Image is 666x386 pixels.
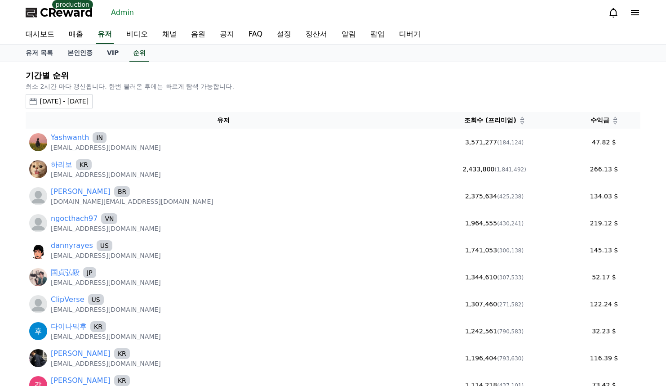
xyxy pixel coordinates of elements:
span: Home [23,299,39,306]
a: 유저 목록 [18,45,60,62]
p: [EMAIL_ADDRESS][DOMAIN_NAME] [51,305,161,314]
a: 대시보드 [18,25,62,44]
p: [EMAIL_ADDRESS][DOMAIN_NAME] [51,224,161,233]
span: (271,582) [497,301,524,308]
a: 정산서 [298,25,334,44]
span: KR [114,348,130,359]
td: 266.13 $ [568,156,640,183]
h2: 기간별 순위 [26,69,640,82]
span: US [88,294,104,305]
a: [PERSON_NAME] [51,375,111,386]
span: (790,583) [497,328,524,335]
td: 2,433,800 [421,156,568,183]
a: Yashwanth [51,132,89,143]
td: 3,571,277 [421,129,568,156]
div: [DATE] - [DATE] [40,97,89,106]
td: 134.03 $ [568,183,640,210]
img: https://cdn.creward.net/profile/user/YY09Sep 14, 2025114636_ba20bdbb2ff11d531fc91687c2d3da2307106... [29,241,47,259]
span: JP [83,267,96,278]
a: [PERSON_NAME] [51,186,111,197]
span: (425,238) [497,193,524,200]
a: 다이나믹후 [51,321,87,332]
a: ngocthach97 [51,213,98,224]
td: 52.17 $ [568,264,640,291]
p: [EMAIL_ADDRESS][DOMAIN_NAME] [51,251,161,260]
p: [EMAIL_ADDRESS][DOMAIN_NAME] [51,359,161,368]
span: (184,124) [497,139,524,146]
span: Settings [133,299,155,306]
span: Messages [75,299,101,306]
img: https://lh3.googleusercontent.com/a/ACg8ocKkatP8Q1H0Y4_SyLs82BXbuFe9kN8noesWniz9CAjZ-fejdw=s96-c [29,322,47,340]
a: 디버거 [392,25,428,44]
span: (1,841,492) [494,166,526,173]
p: [DOMAIN_NAME][EMAIL_ADDRESS][DOMAIN_NAME] [51,197,213,206]
span: CReward [40,5,93,20]
p: [EMAIL_ADDRESS][DOMAIN_NAME] [51,278,161,287]
a: 유저 [96,25,114,44]
a: Messages [59,285,116,308]
a: 채널 [155,25,184,44]
span: 조회수 (프리미엄) [464,116,516,125]
p: [EMAIL_ADDRESS][DOMAIN_NAME] [51,332,161,341]
img: https://lh3.googleusercontent.com/a/ACg8ocLOmR619qD5XjEFh2fKLs4Q84ZWuCVfCizvQOTI-vw1qp5kxHyZ=s96-c [29,160,47,178]
span: (300,138) [497,247,524,254]
button: [DATE] - [DATE] [26,94,93,108]
td: 1,344,610 [421,264,568,291]
a: CReward [26,5,93,20]
a: ClipVerse [51,294,84,305]
span: (430,241) [497,220,524,227]
a: 설정 [270,25,298,44]
img: http://k.kakaocdn.net/dn/cbWX3p/btsfXepOhbf/aQv3S2KgvXBYGy6m32aBM0/img_640x640.jpg [29,349,47,367]
p: [EMAIL_ADDRESS][DOMAIN_NAME] [51,143,161,152]
span: US [97,240,112,251]
td: 32.23 $ [568,318,640,345]
td: 1,964,555 [421,210,568,237]
a: 음원 [184,25,213,44]
span: KR [90,321,106,332]
td: 2,375,634 [421,183,568,210]
a: 팝업 [363,25,392,44]
td: 1,196,404 [421,345,568,372]
a: FAQ [241,25,270,44]
img: https://lh3.googleusercontent.com/a/ACg8ocLSimGQaXkTpc10kwoVl__E5nGEOS5fO_vrZ3a-lpemSHgAYus=s96-c [29,133,47,151]
td: 219.12 $ [568,210,640,237]
span: IN [93,132,107,143]
img: https://lh3.googleusercontent.com/a/ACg8ocIeB3fKyY6fN0GaUax-T_VWnRXXm1oBEaEwHbwvSvAQlCHff8Lg=s96-c [29,268,47,286]
a: 비디오 [119,25,155,44]
a: 순위 [129,45,149,62]
a: 알림 [334,25,363,44]
td: 1,307,460 [421,291,568,318]
td: 1,741,053 [421,237,568,264]
a: Admin [107,5,138,20]
span: KR [76,159,92,170]
td: 47.82 $ [568,129,640,156]
span: (307,533) [497,274,524,281]
a: dannyrayes [51,240,93,251]
span: 수익금 [591,116,609,125]
td: 122.24 $ [568,291,640,318]
a: 国貞弘毅 [51,267,80,278]
a: VIP [100,45,126,62]
a: 본인인증 [60,45,100,62]
a: Home [3,285,59,308]
p: [EMAIL_ADDRESS][DOMAIN_NAME] [51,170,161,179]
a: 매출 [62,25,90,44]
td: 116.39 $ [568,345,640,372]
span: BR [114,186,130,197]
td: 1,242,561 [421,318,568,345]
a: [PERSON_NAME] [51,348,111,359]
img: profile_blank.webp [29,187,47,205]
a: Settings [116,285,173,308]
img: profile_blank.webp [29,214,47,232]
p: 최소 2시간 마다 갱신됩니다. 한번 불러온 후에는 빠르게 탐색 가능합니다. [26,82,640,91]
span: VN [101,213,117,224]
span: (793,630) [497,355,524,362]
th: 유저 [26,112,421,129]
a: 공지 [213,25,241,44]
a: 하리보 [51,159,72,170]
td: 145.13 $ [568,237,640,264]
img: profile_blank.webp [29,295,47,313]
span: KR [114,375,130,386]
